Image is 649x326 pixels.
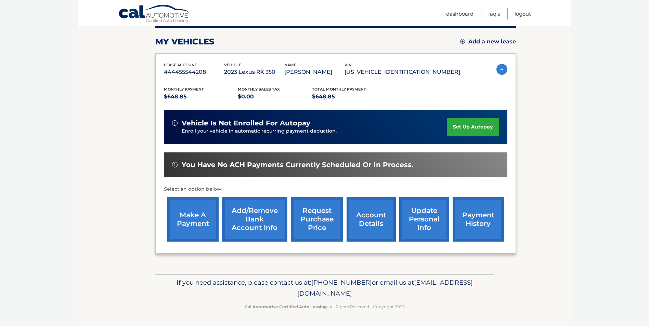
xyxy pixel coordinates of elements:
img: alert-white.svg [172,162,178,167]
p: #44455544208 [164,67,224,77]
p: Enroll your vehicle in automatic recurring payment deduction. [182,127,447,135]
a: update personal info [399,197,449,242]
span: Monthly Payment [164,87,204,92]
img: add.svg [460,39,465,44]
span: You have no ACH payments currently scheduled or in process. [182,161,413,169]
p: $648.85 [164,92,238,101]
a: FAQ's [488,8,500,19]
span: lease account [164,63,197,67]
span: [EMAIL_ADDRESS][DOMAIN_NAME] [297,279,473,297]
p: If you need assistance, please contact us at: or email us at [160,277,490,299]
span: vin [345,63,352,67]
p: [US_VEHICLE_IDENTIFICATION_NUMBER] [345,67,460,77]
span: Total Monthly Payment [312,87,366,92]
p: [PERSON_NAME] [284,67,345,77]
span: name [284,63,296,67]
img: accordion-active.svg [496,64,507,75]
a: Logout [515,8,531,19]
a: set up autopay [447,118,499,136]
span: vehicle [224,63,241,67]
span: [PHONE_NUMBER] [311,279,372,286]
a: payment history [453,197,504,242]
h2: my vehicles [155,37,215,47]
a: Add/Remove bank account info [222,197,287,242]
a: Add a new lease [460,38,516,45]
p: - All Rights Reserved - Copyright 2025 [160,303,490,310]
a: account details [347,197,396,242]
a: Dashboard [446,8,473,19]
p: $648.85 [312,92,386,101]
img: alert-white.svg [172,120,178,126]
span: vehicle is not enrolled for autopay [182,119,310,127]
p: Select an option below: [164,185,507,193]
p: 2023 Lexus RX 350 [224,67,284,77]
a: request purchase price [291,197,343,242]
strong: Cal Automotive Certified Auto Leasing [245,304,327,309]
a: Cal Automotive [118,4,190,24]
a: make a payment [167,197,219,242]
p: $0.00 [238,92,312,101]
span: Monthly sales Tax [238,87,280,92]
